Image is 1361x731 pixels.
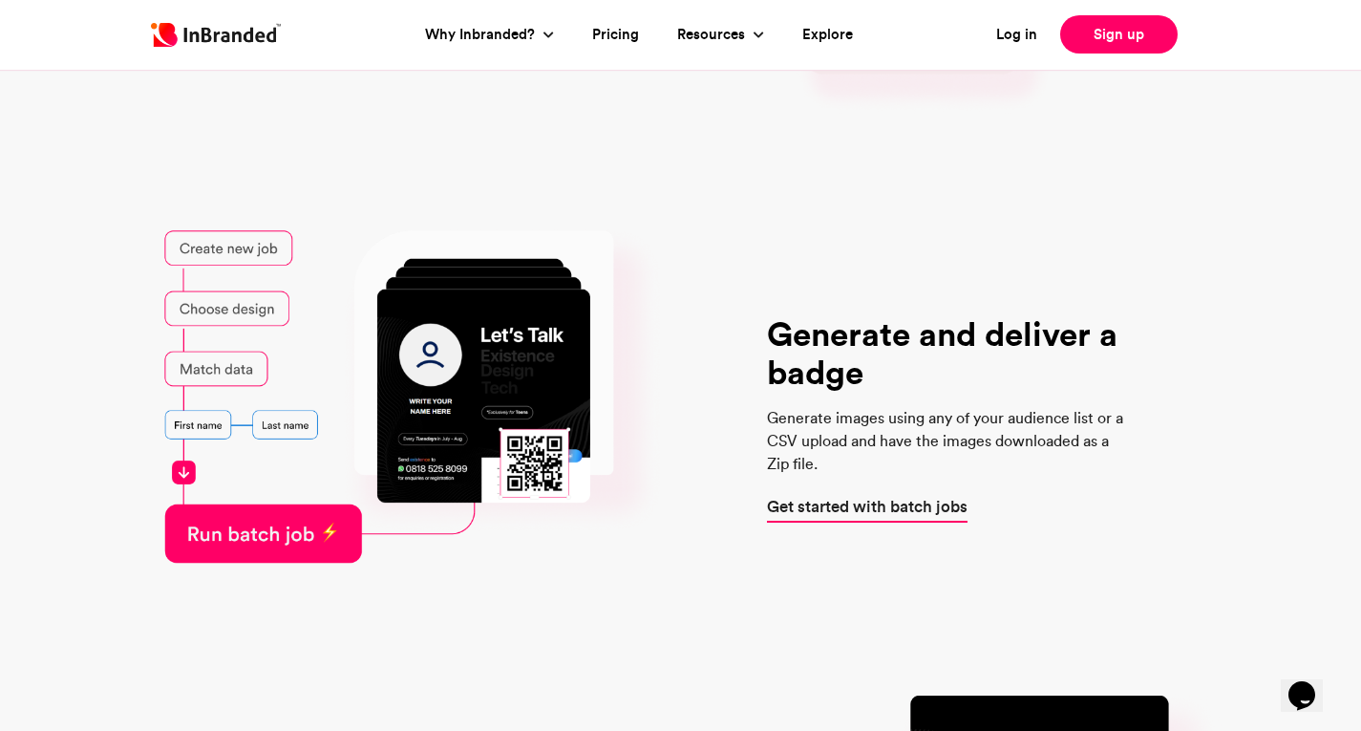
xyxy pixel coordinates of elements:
a: Why Inbranded? [425,24,540,46]
a: Pricing [592,24,639,46]
p: Generate images using any of your audience list or a CSV upload and have the images downloaded as... [767,407,1130,475]
a: Sign up [1060,15,1178,54]
a: Get started with batch jobs [767,494,968,518]
a: Explore [802,24,853,46]
img: Inbranded [151,23,281,47]
a: Resources [677,24,750,46]
iframe: chat widget [1281,655,1342,712]
a: Log in [996,24,1037,46]
h6: Generate and deliver a badge [767,315,1130,393]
